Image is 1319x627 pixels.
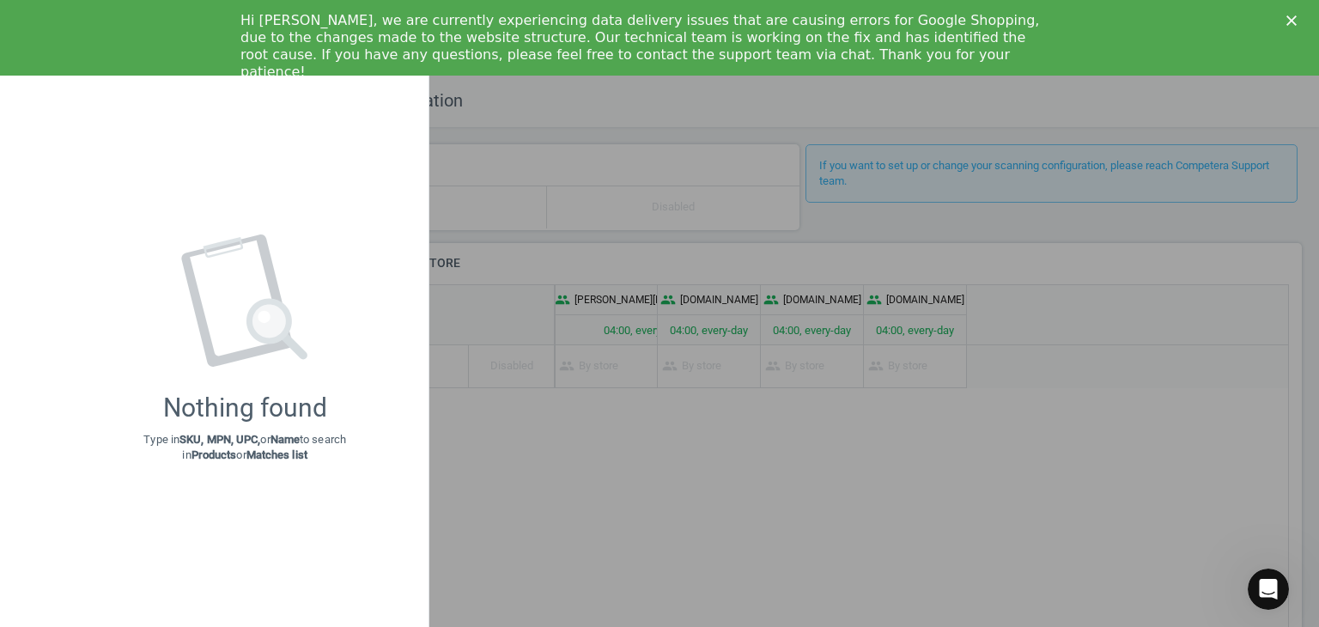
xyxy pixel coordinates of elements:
[1248,569,1289,610] iframe: Intercom live chat
[270,433,300,446] strong: Name
[191,448,237,461] strong: Products
[240,12,1051,81] div: Hi [PERSON_NAME], we are currently experiencing data delivery issues that are causing errors for ...
[163,393,327,423] div: Nothing found
[179,433,260,446] strong: SKU, MPN, UPC,
[1286,15,1304,26] div: Close
[246,448,307,461] strong: Matches list
[143,432,346,463] p: Type in or to search in or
